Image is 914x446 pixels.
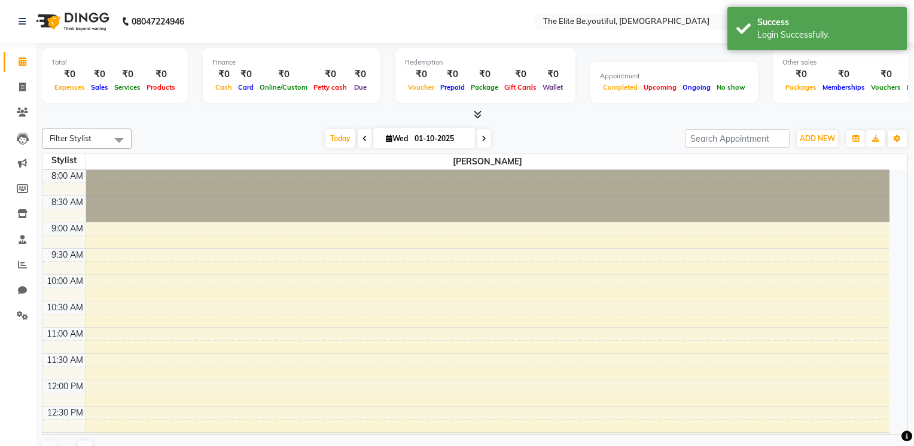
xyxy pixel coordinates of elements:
div: 12:30 PM [45,407,86,419]
div: ₹0 [540,68,566,81]
input: Search Appointment [685,129,790,148]
span: Today [325,129,355,148]
div: 10:30 AM [44,301,86,314]
span: Packages [782,83,819,91]
div: 11:00 AM [44,328,86,340]
span: Wallet [540,83,566,91]
span: Filter Stylist [50,133,92,143]
div: 9:30 AM [49,249,86,261]
div: Stylist [42,154,86,167]
div: ₹0 [468,68,501,81]
div: ₹0 [405,68,437,81]
div: 8:30 AM [49,196,86,209]
span: No show [714,83,748,91]
span: Petty cash [310,83,350,91]
span: Expenses [51,83,88,91]
div: ₹0 [310,68,350,81]
div: 10:00 AM [44,275,86,288]
span: Ongoing [680,83,714,91]
span: Wed [383,134,411,143]
button: ADD NEW [797,130,838,147]
div: ₹0 [88,68,111,81]
div: ₹0 [257,68,310,81]
span: [PERSON_NAME] [86,154,890,169]
span: Card [235,83,257,91]
span: Due [351,83,370,91]
div: ₹0 [501,68,540,81]
span: Online/Custom [257,83,310,91]
b: 08047224946 [132,5,184,38]
div: 8:00 AM [49,170,86,182]
span: Prepaid [437,83,468,91]
div: ₹0 [350,68,371,81]
div: 1:00 PM [50,433,86,445]
div: ₹0 [437,68,468,81]
div: ₹0 [782,68,819,81]
div: ₹0 [868,68,904,81]
span: Completed [600,83,641,91]
div: ₹0 [111,68,144,81]
span: Upcoming [641,83,680,91]
div: ₹0 [819,68,868,81]
div: Total [51,57,178,68]
span: Gift Cards [501,83,540,91]
div: Redemption [405,57,566,68]
div: 11:30 AM [44,354,86,366]
div: Finance [212,57,371,68]
div: ₹0 [235,68,257,81]
span: Voucher [405,83,437,91]
div: Success [757,16,898,29]
span: Services [111,83,144,91]
div: ₹0 [144,68,178,81]
span: Cash [212,83,235,91]
span: ADD NEW [800,134,835,143]
div: 9:00 AM [49,222,86,235]
span: Sales [88,83,111,91]
span: Package [468,83,501,91]
div: ₹0 [212,68,235,81]
span: Memberships [819,83,868,91]
input: 2025-10-01 [411,130,471,148]
span: Vouchers [868,83,904,91]
div: ₹0 [51,68,88,81]
img: logo [31,5,112,38]
div: 12:00 PM [45,380,86,393]
div: Appointment [600,71,748,81]
span: Products [144,83,178,91]
div: Login Successfully. [757,29,898,41]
